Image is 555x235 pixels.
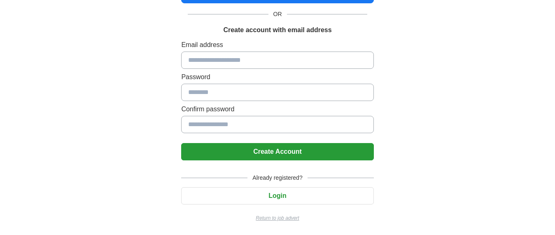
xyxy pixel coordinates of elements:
button: Create Account [181,143,373,160]
span: OR [268,10,287,19]
a: Return to job advert [181,214,373,222]
a: Login [181,192,373,199]
label: Password [181,72,373,82]
label: Email address [181,40,373,50]
button: Login [181,187,373,204]
h1: Create account with email address [223,25,331,35]
label: Confirm password [181,104,373,114]
span: Already registered? [247,174,307,182]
